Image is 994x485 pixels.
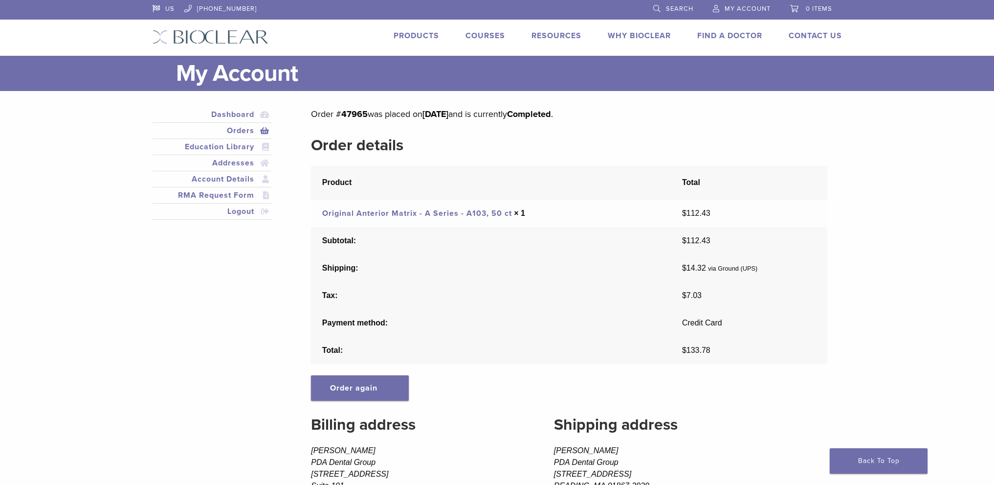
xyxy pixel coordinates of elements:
th: Shipping: [311,254,671,282]
th: Total: [311,337,671,364]
span: 112.43 [682,236,710,245]
th: Total [671,166,827,200]
a: Products [394,31,439,41]
span: My Account [725,5,771,13]
a: Order again [311,375,409,401]
a: Original Anterior Matrix - A Series - A103, 50 ct [322,208,512,218]
a: Find A Doctor [697,31,762,41]
span: $ [682,264,686,272]
a: Education Library [155,141,270,153]
span: $ [682,209,686,217]
a: Resources [531,31,581,41]
h2: Billing address [311,413,524,437]
a: Why Bioclear [608,31,671,41]
th: Payment method: [311,309,671,337]
a: Dashboard [155,109,270,120]
p: Order # was placed on and is currently . [311,107,827,121]
span: 0 items [806,5,832,13]
a: Account Details [155,173,270,185]
span: Search [666,5,693,13]
span: $ [682,236,686,245]
h1: My Account [176,56,842,91]
a: Courses [465,31,505,41]
a: Addresses [155,157,270,169]
strong: × 1 [514,209,525,217]
a: Contact Us [789,31,842,41]
mark: Completed [507,109,551,119]
a: Orders [155,125,270,137]
bdi: 112.43 [682,209,710,217]
span: $ [682,291,686,300]
a: Logout [155,206,270,217]
th: Subtotal: [311,227,671,254]
nav: Account pages [153,107,272,231]
td: Credit Card [671,309,827,337]
a: Back To Top [830,448,928,474]
span: $ [682,346,686,354]
th: Product [311,166,671,200]
mark: [DATE] [422,109,448,119]
a: RMA Request Form [155,189,270,201]
span: 14.32 [682,264,706,272]
small: via Ground (UPS) [708,265,757,272]
th: Tax: [311,282,671,309]
h2: Order details [311,134,827,157]
h2: Shipping address [554,413,827,437]
mark: 47965 [341,109,368,119]
span: 7.03 [682,291,702,300]
img: Bioclear [153,30,268,44]
span: 133.78 [682,346,710,354]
